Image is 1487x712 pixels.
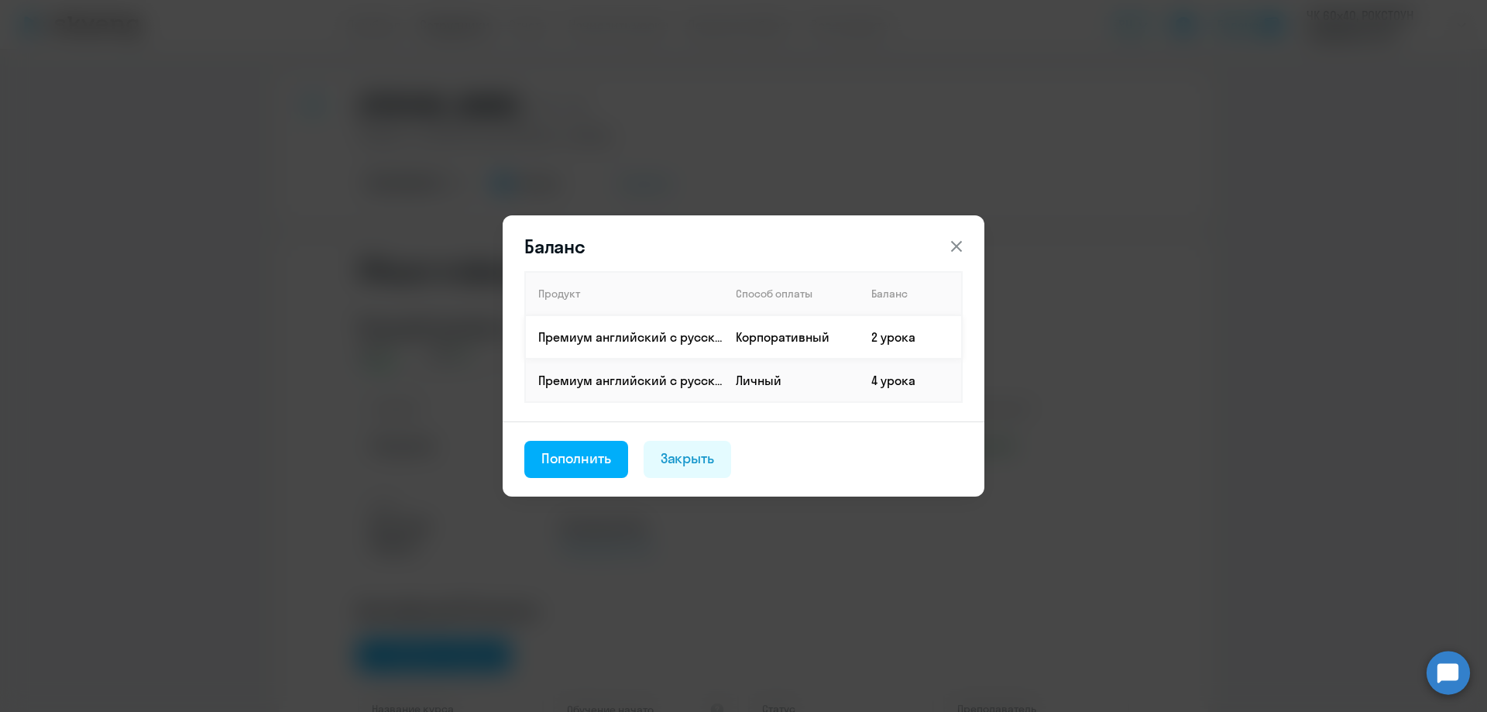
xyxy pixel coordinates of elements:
button: Закрыть [644,441,732,478]
p: Премиум английский с русскоговорящим преподавателем [538,328,723,346]
th: Баланс [859,272,962,315]
div: Пополнить [541,449,611,469]
td: 4 урока [859,359,962,402]
td: Корпоративный [723,315,859,359]
td: 2 урока [859,315,962,359]
header: Баланс [503,234,984,259]
button: Пополнить [524,441,628,478]
td: Личный [723,359,859,402]
th: Способ оплаты [723,272,859,315]
p: Премиум английский с русскоговорящим преподавателем [538,372,723,389]
div: Закрыть [661,449,715,469]
th: Продукт [525,272,723,315]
